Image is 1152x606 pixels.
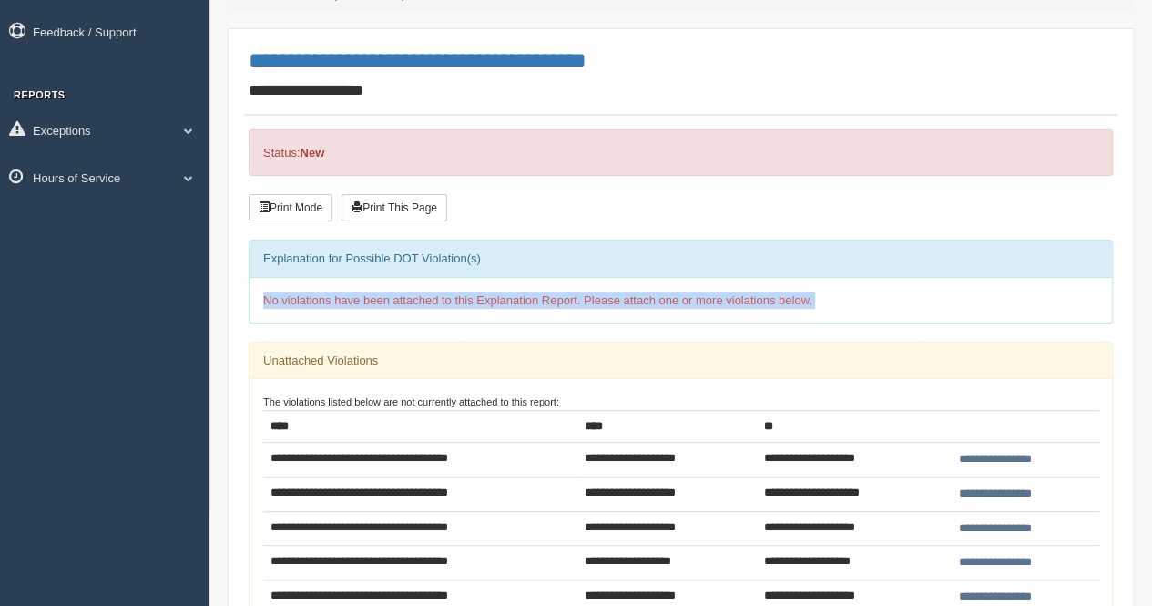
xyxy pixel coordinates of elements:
button: Print This Page [342,194,447,221]
div: Status: [249,129,1113,176]
div: Unattached Violations [250,343,1112,379]
button: Print Mode [249,194,332,221]
small: The violations listed below are not currently attached to this report: [263,396,559,407]
strong: New [300,146,324,159]
span: No violations have been attached to this Explanation Report. Please attach one or more violations... [263,293,812,307]
div: Explanation for Possible DOT Violation(s) [250,241,1112,277]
